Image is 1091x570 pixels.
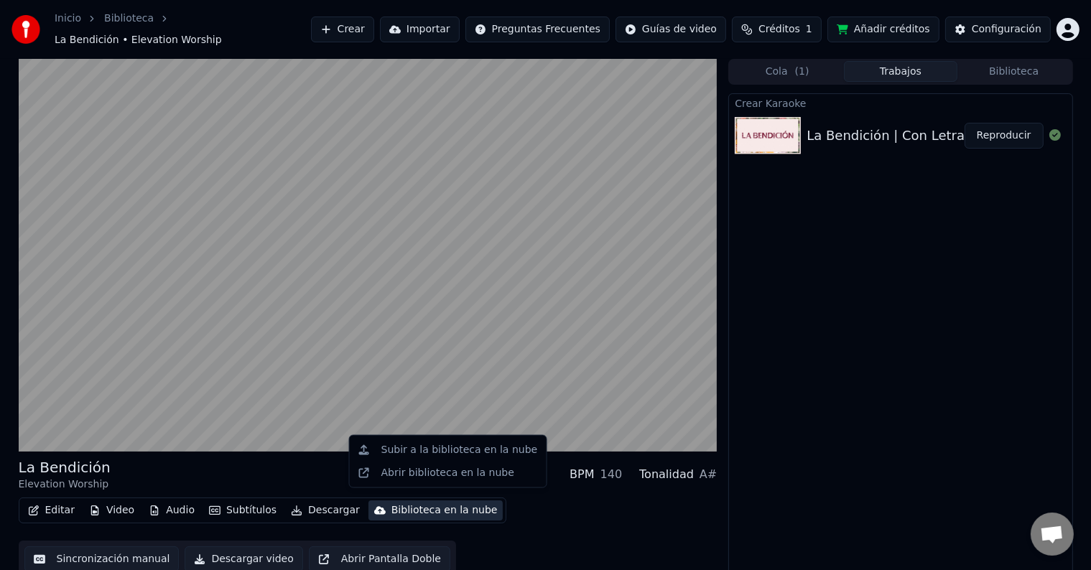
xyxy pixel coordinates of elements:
[732,17,822,42] button: Créditos1
[795,65,809,79] span: ( 1 )
[19,477,111,492] div: Elevation Worship
[758,22,800,37] span: Créditos
[380,17,460,42] button: Importar
[83,500,140,520] button: Video
[844,61,957,82] button: Trabajos
[639,466,694,483] div: Tonalidad
[381,443,538,457] div: Subir a la biblioteca en la nube
[957,61,1071,82] button: Biblioteca
[19,457,111,477] div: La Bendición
[143,500,200,520] button: Audio
[700,466,717,483] div: A#
[965,123,1044,149] button: Reproducir
[55,33,222,47] span: La Bendición • Elevation Worship
[806,22,812,37] span: 1
[203,500,282,520] button: Subtítulos
[972,22,1041,37] div: Configuración
[945,17,1051,42] button: Configuración
[381,466,514,480] div: Abrir biblioteca en la nube
[391,503,498,518] div: Biblioteca en la nube
[729,94,1072,111] div: Crear Karaoke
[104,11,154,26] a: Biblioteca
[570,466,594,483] div: BPM
[827,17,939,42] button: Añadir créditos
[55,11,81,26] a: Inicio
[1031,513,1074,556] div: Chat abierto
[616,17,726,42] button: Guías de video
[465,17,610,42] button: Preguntas Frecuentes
[11,15,40,44] img: youka
[600,466,623,483] div: 140
[730,61,844,82] button: Cola
[55,11,311,47] nav: breadcrumb
[311,17,374,42] button: Crear
[22,500,80,520] button: Editar
[285,500,366,520] button: Descargar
